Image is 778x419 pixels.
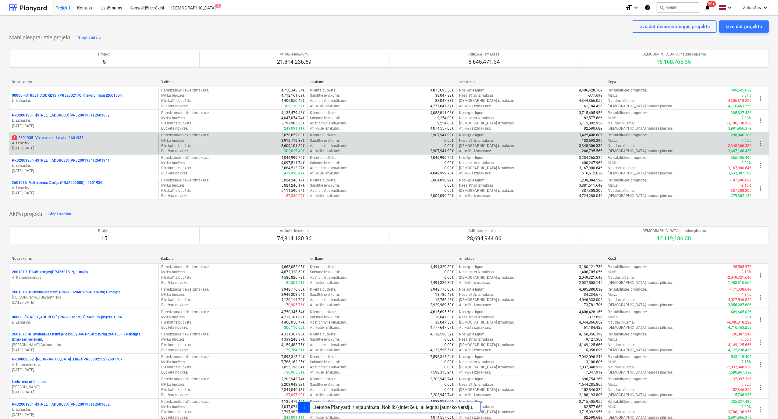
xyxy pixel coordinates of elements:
p: 2601816 - Blūmendāles nami (PRJ2002046 Prūšu 1 kārta) Pabeigts [12,290,120,295]
p: 61,184.42€ [584,104,602,109]
p: 15 [98,235,111,242]
p: 3,284,265.32€ [579,155,602,160]
p: 2,049,321.64€ [579,275,602,280]
p: Atlikušās izmaksas : [459,126,491,131]
p: 4,724,288.04€ [579,193,602,199]
p: [DATE] - [DATE] [12,146,156,151]
p: Atlikušās izmaksas : [459,280,491,285]
p: Rentabilitātes prognoze : [608,178,647,183]
p: [DATE] - [DATE] [12,390,156,395]
p: Nesaistītās izmaksas : [459,116,495,121]
p: 3,912,719.38€ [281,138,305,143]
p: 3,878,652.03€ [281,133,305,138]
p: Pārskatīts budžets : [161,166,192,171]
p: Klienta budžets : [310,133,336,138]
p: 4,815,695.50€ [430,88,454,93]
p: 4,716,463.25€ [728,104,751,109]
p: [PERSON_NAME] Grāmatnieks [12,295,156,300]
p: 3,609,101.89€ [281,143,305,149]
p: 46,119,186.30 [641,235,706,242]
p: Projekti [98,228,111,234]
p: 82,577.68€ [584,116,602,121]
p: 0.00€ [444,188,454,193]
p: 9,254.00€ [437,116,454,121]
p: 4,049,999.76€ [281,155,305,160]
p: L. Zaharāns [12,163,156,168]
p: 0.00€ [444,143,454,149]
p: -3,706,138.95€ [727,121,751,126]
p: [DEMOGRAPHIC_DATA] naudas plūsma [641,228,706,234]
p: Atlikušie ienākumi : [310,280,340,285]
p: 00000 - [STREET_ADDRESS] (PRJ2002170, Čiekuru mājas)2601854 [12,315,122,320]
p: Rentabilitātes prognoze : [608,264,647,270]
p: 3,907,941.99€ [430,133,454,138]
p: 5,111,596.24€ [281,188,305,193]
p: 4,049,999.76€ [430,171,454,176]
span: more_vert [757,384,764,391]
p: 285,827.43€ [731,110,751,116]
p: 387,308.20€ [582,188,602,193]
p: 2,537,505.14€ [579,280,602,285]
p: Apstiprinātie ienākumi : [310,121,347,126]
div: Izveidot demonstrācijas projektu [639,23,710,30]
p: 3,533,387.12€ [728,171,751,176]
p: 3,715,392.95€ [579,121,602,126]
p: Klienta budžets : [310,88,336,93]
button: Izveidot demonstrācijas projektu [632,20,717,33]
p: Nesaistītās izmaksas : [459,183,495,188]
p: 4,491,320.80€ [430,264,454,270]
p: 3,647,146.43€ [728,149,751,154]
p: 4,135,479.46€ [281,110,305,116]
p: Rentabilitātes prognoze : [608,287,647,292]
p: Noslēgtie līgumi : [459,133,487,138]
p: Marža : [608,93,619,98]
p: 4,750,345.54€ [281,88,305,93]
p: Atlikušie ienākumi [277,228,311,234]
p: 400,247.96€ [582,160,602,166]
p: 4,777,647.67€ [430,104,454,109]
div: PRJ2001934 -[STREET_ADDRESS] (PRJ2001934) 2601941L. Zaharāns[DATE]-[DATE] [12,158,156,174]
span: 2 [215,4,221,8]
p: 74,814,130.36 [277,235,311,242]
div: 2601819 -Pīlādžu mājas(PRJ2601819, 1.māja)A. Kamerdinerovs [12,270,156,280]
p: [DATE] - [DATE] [12,367,156,373]
p: [PERSON_NAME] Grāmatnieks [12,342,156,348]
div: 00000 -[STREET_ADDRESS] (PRJ2002170, Čiekuru mājas)2601854L. Zaharāns [12,315,156,325]
p: Mērķa budžets : [161,183,186,188]
p: 7.00% [741,116,751,121]
p: Mērķa budžets : [161,270,186,275]
p: [DEMOGRAPHIC_DATA] izmaksas : [459,98,515,103]
p: Saistītie ienākumi : [310,93,340,98]
p: 3,348,306.33€ [579,143,602,149]
p: 2601819 - Pīlādžu mājas(PRJ2601819, 1.māja) [12,270,88,275]
p: Atlikušās izmaksas : [459,171,491,176]
p: Marža : [608,270,619,275]
p: 38,047.83€ [435,98,454,103]
span: more_vert [757,184,764,192]
p: Saistītie ienākumi : [310,138,340,143]
p: 306,110.62€ [284,104,305,109]
span: 3 [12,135,17,140]
p: 5 [98,58,111,66]
p: 1,230,084.59€ [579,178,602,183]
p: 4,712,161.09€ [281,93,305,98]
p: 3,715,405.95€ [579,110,602,116]
div: 00000 -[STREET_ADDRESS] (PRJ2002170, Čiekuru mājas)2601854L. Zaharāns [12,93,156,103]
p: Nesaistītās izmaksas : [459,160,495,166]
p: Pārskatīts budžets : [161,121,192,126]
p: 3,167,900.64€ [579,166,602,171]
p: Noslēgtie līgumi : [459,264,487,270]
p: Marža : [608,138,619,143]
div: 2601936 -Valterciems 2.māja (PRJ2002500) - 2601936A. Lebedevs[DATE]-[DATE] [12,180,156,196]
div: Ienākumi [310,80,454,84]
p: 2601936 - Valterciems 2.māja (PRJ2002500) - 2601936 [12,180,102,185]
p: 4,344,866.05€ [579,98,602,103]
p: Projekti [98,52,111,57]
p: 412,998.47€ [284,171,305,176]
p: 3,991,966.37€ [728,126,751,131]
p: 4,586,826.78€ [281,275,305,280]
p: Nesaistītās izmaksas : [459,138,495,143]
p: -377.69€ [588,93,602,98]
p: [DEMOGRAPHIC_DATA] izmaksas : [459,143,515,149]
p: Pārskatīts budžets : [161,275,192,280]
